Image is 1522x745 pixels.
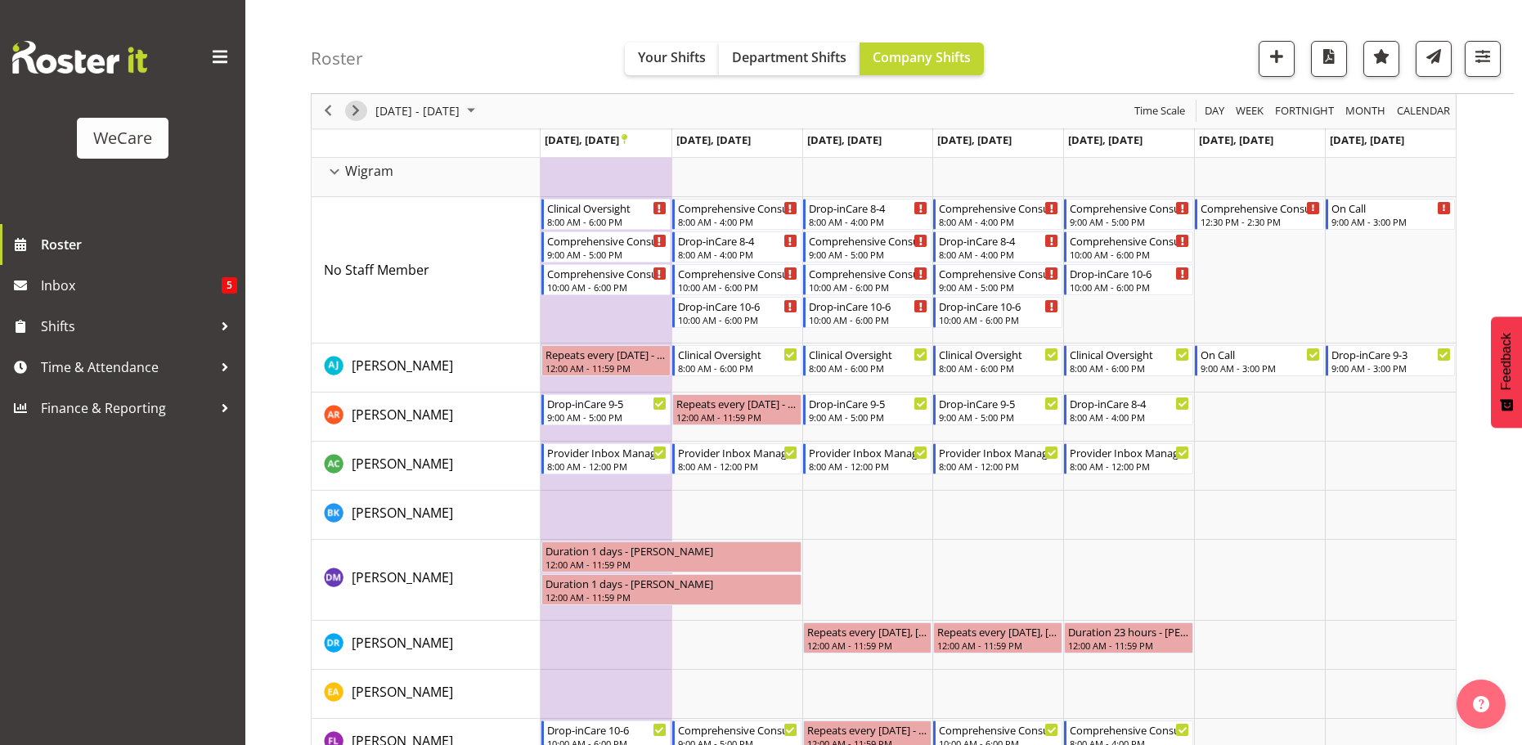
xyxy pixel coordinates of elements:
[41,273,222,298] span: Inbox
[1070,232,1189,249] div: Comprehensive Consult 10-6
[939,313,1058,326] div: 10:00 AM - 6:00 PM
[933,345,1062,376] div: AJ Jones"s event - Clinical Oversight Begin From Thursday, September 25, 2025 at 8:00:00 AM GMT+1...
[1491,316,1522,428] button: Feedback - Show survey
[545,361,667,375] div: 12:00 AM - 11:59 PM
[672,394,801,425] div: Andrea Ramirez"s event - Repeats every tuesday - Andrea Ramirez Begin From Tuesday, September 23,...
[678,346,797,362] div: Clinical Oversight
[809,460,928,473] div: 8:00 AM - 12:00 PM
[1395,101,1452,122] span: calendar
[312,621,541,670] td: Deepti Raturi resource
[312,540,541,621] td: Deepti Mahajan resource
[352,504,453,522] span: [PERSON_NAME]
[1070,200,1189,216] div: Comprehensive Consult 9-5
[678,265,797,281] div: Comprehensive Consult 10-6
[547,215,667,228] div: 8:00 AM - 6:00 PM
[541,541,801,572] div: Deepti Mahajan"s event - Duration 1 days - Deepti Mahajan Begin From Monday, September 22, 2025 a...
[807,639,928,652] div: 12:00 AM - 11:59 PM
[939,395,1058,411] div: Drop-inCare 9-5
[939,280,1058,294] div: 9:00 AM - 5:00 PM
[352,682,453,702] a: [PERSON_NAME]
[807,721,928,738] div: Repeats every [DATE] - [PERSON_NAME]
[1326,199,1455,230] div: No Staff Member"s event - On Call Begin From Sunday, September 28, 2025 at 9:00:00 AM GMT+13:00 E...
[809,232,928,249] div: Comprehensive Consult 9-5
[672,231,801,263] div: No Staff Member"s event - Drop-inCare 8-4 Begin From Tuesday, September 23, 2025 at 8:00:00 AM GM...
[732,48,846,66] span: Department Shifts
[809,265,928,281] div: Comprehensive Consult 10-6
[352,503,453,523] a: [PERSON_NAME]
[803,622,932,653] div: Deepti Raturi"s event - Repeats every wednesday, thursday - Deepti Raturi Begin From Wednesday, S...
[352,455,453,473] span: [PERSON_NAME]
[547,721,667,738] div: Drop-inCare 10-6
[672,297,801,328] div: No Staff Member"s event - Drop-inCare 10-6 Begin From Tuesday, September 23, 2025 at 10:00:00 AM ...
[1068,639,1189,652] div: 12:00 AM - 11:59 PM
[937,623,1058,640] div: Repeats every [DATE], [DATE] - [PERSON_NAME]
[1132,101,1188,122] button: Time Scale
[541,199,671,230] div: No Staff Member"s event - Clinical Oversight Begin From Monday, September 22, 2025 at 8:00:00 AM ...
[1311,41,1347,77] button: Download a PDF of the roster according to the set date range.
[809,444,928,460] div: Provider Inbox Management
[352,356,453,375] a: [PERSON_NAME]
[1331,346,1451,362] div: Drop-inCare 9-3
[352,568,453,586] span: [PERSON_NAME]
[314,94,342,128] div: previous period
[1070,280,1189,294] div: 10:00 AM - 6:00 PM
[1201,215,1320,228] div: 12:30 PM - 2:30 PM
[547,411,667,424] div: 9:00 AM - 5:00 PM
[1331,215,1451,228] div: 9:00 AM - 3:00 PM
[312,393,541,442] td: Andrea Ramirez resource
[678,361,797,375] div: 8:00 AM - 6:00 PM
[352,357,453,375] span: [PERSON_NAME]
[41,396,213,420] span: Finance & Reporting
[1064,345,1193,376] div: AJ Jones"s event - Clinical Oversight Begin From Friday, September 26, 2025 at 8:00:00 AM GMT+12:...
[672,345,801,376] div: AJ Jones"s event - Clinical Oversight Begin From Tuesday, September 23, 2025 at 8:00:00 AM GMT+12...
[1064,394,1193,425] div: Andrea Ramirez"s event - Drop-inCare 8-4 Begin From Friday, September 26, 2025 at 8:00:00 AM GMT+...
[1199,132,1273,147] span: [DATE], [DATE]
[672,264,801,295] div: No Staff Member"s event - Comprehensive Consult 10-6 Begin From Tuesday, September 23, 2025 at 10...
[222,277,237,294] span: 5
[672,443,801,474] div: Andrew Casburn"s event - Provider Inbox Management Begin From Tuesday, September 23, 2025 at 8:00...
[312,148,541,197] td: Wigram resource
[545,542,797,559] div: Duration 1 days - [PERSON_NAME]
[803,231,932,263] div: No Staff Member"s event - Comprehensive Consult 9-5 Begin From Wednesday, September 24, 2025 at 9...
[1070,215,1189,228] div: 9:00 AM - 5:00 PM
[342,94,370,128] div: next period
[860,43,984,75] button: Company Shifts
[373,101,483,122] button: September 2025
[374,101,461,122] span: [DATE] - [DATE]
[638,48,706,66] span: Your Shifts
[312,197,541,343] td: No Staff Member resource
[1234,101,1265,122] span: Week
[809,313,928,326] div: 10:00 AM - 6:00 PM
[547,232,667,249] div: Comprehensive Consult 9-5
[809,361,928,375] div: 8:00 AM - 6:00 PM
[370,94,485,128] div: September 22 - 28, 2025
[809,395,928,411] div: Drop-inCare 9-5
[803,394,932,425] div: Andrea Ramirez"s event - Drop-inCare 9-5 Begin From Wednesday, September 24, 2025 at 9:00:00 AM G...
[1465,41,1501,77] button: Filter Shifts
[1201,361,1320,375] div: 9:00 AM - 3:00 PM
[625,43,719,75] button: Your Shifts
[547,248,667,261] div: 9:00 AM - 5:00 PM
[1326,345,1455,376] div: AJ Jones"s event - Drop-inCare 9-3 Begin From Sunday, September 28, 2025 at 9:00:00 AM GMT+13:00 ...
[1201,346,1320,362] div: On Call
[939,444,1058,460] div: Provider Inbox Management
[809,215,928,228] div: 8:00 AM - 4:00 PM
[678,280,797,294] div: 10:00 AM - 6:00 PM
[676,132,751,147] span: [DATE], [DATE]
[809,298,928,314] div: Drop-inCare 10-6
[939,200,1058,216] div: Comprehensive Consult 8-4
[1416,41,1452,77] button: Send a list of all shifts for the selected filtered period to all rostered employees.
[937,639,1058,652] div: 12:00 AM - 11:59 PM
[311,49,363,68] h4: Roster
[809,346,928,362] div: Clinical Oversight
[1064,231,1193,263] div: No Staff Member"s event - Comprehensive Consult 10-6 Begin From Friday, September 26, 2025 at 10:...
[547,265,667,281] div: Comprehensive Consult 10-6
[541,264,671,295] div: No Staff Member"s event - Comprehensive Consult 10-6 Begin From Monday, September 22, 2025 at 10:...
[1473,696,1489,712] img: help-xxl-2.png
[672,199,801,230] div: No Staff Member"s event - Comprehensive Consult 8-4 Begin From Tuesday, September 23, 2025 at 8:0...
[939,361,1058,375] div: 8:00 AM - 6:00 PM
[541,574,801,605] div: Deepti Mahajan"s event - Duration 1 days - Deepti Mahajan Begin From Monday, September 22, 2025 a...
[1331,200,1451,216] div: On Call
[939,265,1058,281] div: Comprehensive Consult 9-5
[678,298,797,314] div: Drop-inCare 10-6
